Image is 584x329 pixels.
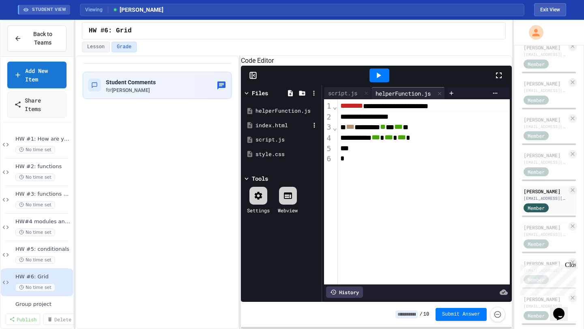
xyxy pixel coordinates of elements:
[32,6,66,13] span: STUDENT VIEW
[332,123,337,132] span: Fold line
[524,124,567,130] div: [EMAIL_ADDRESS][DOMAIN_NAME]
[324,112,332,122] div: 2
[524,88,567,94] div: [EMAIL_ADDRESS][DOMAIN_NAME]
[6,314,40,325] a: Publish
[15,191,71,198] span: HW #3: functions with return
[112,42,137,52] button: Grade
[528,168,545,175] span: Member
[517,261,576,296] iframe: chat widget
[112,88,150,93] span: [PERSON_NAME]
[524,44,567,51] div: [PERSON_NAME]
[252,174,268,183] div: Tools
[241,56,511,66] h6: Code Editor
[524,152,567,159] div: [PERSON_NAME]
[324,89,361,97] div: script.js
[15,284,55,291] span: No time set
[550,297,576,321] iframe: chat widget
[43,314,75,325] a: Delete
[15,163,71,170] span: HW #2: functions
[15,173,55,181] span: No time set
[528,132,545,139] span: Member
[324,143,332,154] div: 5
[15,136,71,143] span: HW #1: How are you feeling?
[490,307,505,322] button: Force resubmission of student's answer (Admin only)
[15,273,71,280] span: HW #6: Grid
[324,133,332,144] div: 4
[332,102,337,111] span: Fold line
[524,303,567,309] div: [EMAIL_ADDRESS][DOMAIN_NAME]
[324,154,332,164] div: 6
[524,295,567,303] div: [PERSON_NAME]
[528,204,545,211] span: Member
[524,260,567,267] div: [PERSON_NAME]
[528,96,545,104] span: Member
[423,311,429,318] span: 10
[3,3,56,51] div: Chat with us now!Close
[26,30,60,47] span: Back to Teams
[15,246,71,253] span: HW #5: conditionals
[528,60,545,68] span: Member
[255,136,319,144] div: script.js
[255,107,319,115] div: helperFunction.js
[524,224,567,231] div: [PERSON_NAME]
[106,87,156,94] div: for
[112,6,163,14] span: [PERSON_NAME]
[326,286,363,298] div: History
[324,87,371,99] div: script.js
[7,92,67,117] a: Share Items
[419,311,422,318] span: /
[255,150,319,158] div: style.css
[324,101,332,112] div: 1
[278,207,298,214] div: Webview
[106,79,156,85] span: Student Comments
[524,195,567,201] div: [EMAIL_ADDRESS][DOMAIN_NAME]
[7,62,67,88] a: Add New Item
[371,87,445,99] div: helperFunction.js
[520,23,545,42] div: My Account
[15,229,55,236] span: No time set
[524,188,567,195] div: [PERSON_NAME]
[255,122,310,130] div: index.html
[371,89,435,98] div: helperFunction.js
[524,80,567,87] div: [PERSON_NAME]
[524,116,567,123] div: [PERSON_NAME]
[524,51,567,58] div: [EMAIL_ADDRESS][DOMAIN_NAME]
[15,301,71,308] span: Group project
[524,159,567,165] div: [EMAIL_ADDRESS][DOMAIN_NAME]
[15,218,71,225] span: HW#4 modules and quadratic equation
[15,201,55,209] span: No time set
[534,3,566,16] button: Exit student view
[85,6,108,13] span: Viewing
[247,207,270,214] div: Settings
[524,231,567,237] div: [EMAIL_ADDRESS][DOMAIN_NAME]
[7,26,67,51] button: Back to Teams
[252,89,268,97] div: Files
[528,312,545,319] span: Member
[15,146,55,154] span: No time set
[15,256,55,264] span: No time set
[528,240,545,248] span: Member
[89,26,132,36] span: HW #6: Grid
[436,308,487,321] button: Submit Answer
[442,311,480,318] span: Submit Answer
[82,42,110,52] button: Lesson
[324,122,332,133] div: 3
